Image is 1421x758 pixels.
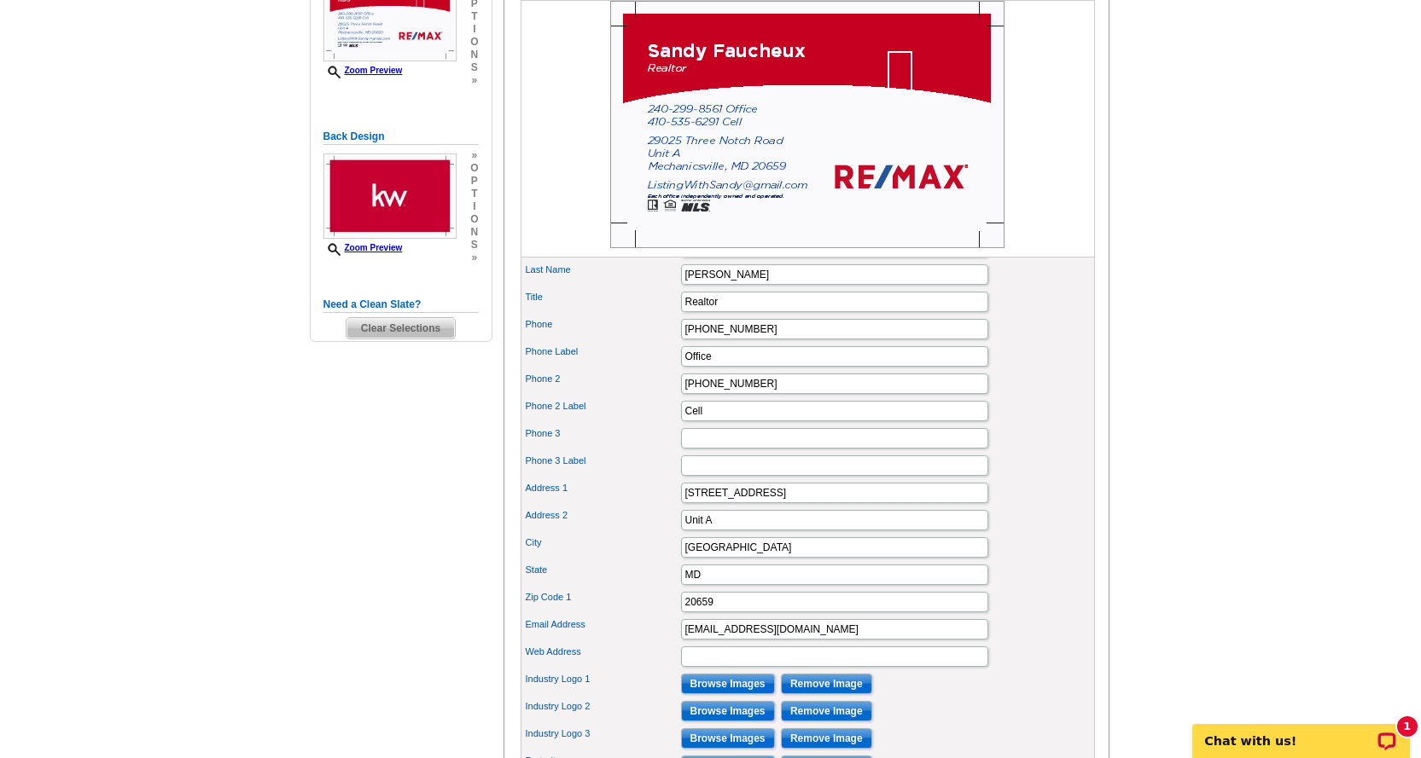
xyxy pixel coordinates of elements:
span: i [470,200,478,213]
input: Browse Images [681,701,775,721]
span: » [470,149,478,162]
input: Browse Images [681,728,775,749]
h5: Need a Clean Slate? [323,297,479,313]
label: Phone [526,317,679,332]
label: Industry Logo 2 [526,699,679,714]
span: s [470,61,478,74]
span: s [470,239,478,252]
label: Title [526,290,679,304]
span: » [470,252,478,264]
h5: Back Design [323,129,479,145]
label: Phone 2 Label [526,399,679,414]
label: Address 1 [526,481,679,495]
img: Z18896933_00001_1.jpg [610,1,1005,248]
span: i [470,23,478,36]
span: o [470,36,478,49]
input: Remove Image [781,728,872,749]
label: Last Name [526,263,679,277]
input: Browse Images [681,674,775,694]
label: Email Address [526,617,679,632]
label: Industry Logo 1 [526,672,679,686]
span: o [470,162,478,175]
iframe: LiveChat chat widget [1181,704,1421,758]
input: Remove Image [781,674,872,694]
span: p [470,175,478,188]
span: n [470,226,478,239]
label: Zip Code 1 [526,590,679,605]
span: t [470,188,478,200]
img: Z18896933_00001_2.jpg [323,153,457,239]
label: Address 2 [526,508,679,523]
span: n [470,49,478,61]
a: Zoom Preview [323,66,403,75]
label: City [526,535,679,550]
span: Clear Selections [347,318,455,338]
label: Phone 3 [526,426,679,441]
label: Web Address [526,645,679,659]
label: Industry Logo 3 [526,726,679,741]
label: Phone 3 Label [526,454,679,468]
input: Remove Image [781,701,872,721]
span: t [470,10,478,23]
label: Phone 2 [526,372,679,386]
label: State [526,563,679,577]
span: » [470,74,478,87]
a: Zoom Preview [323,243,403,252]
span: o [470,213,478,226]
label: Phone Label [526,344,679,359]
